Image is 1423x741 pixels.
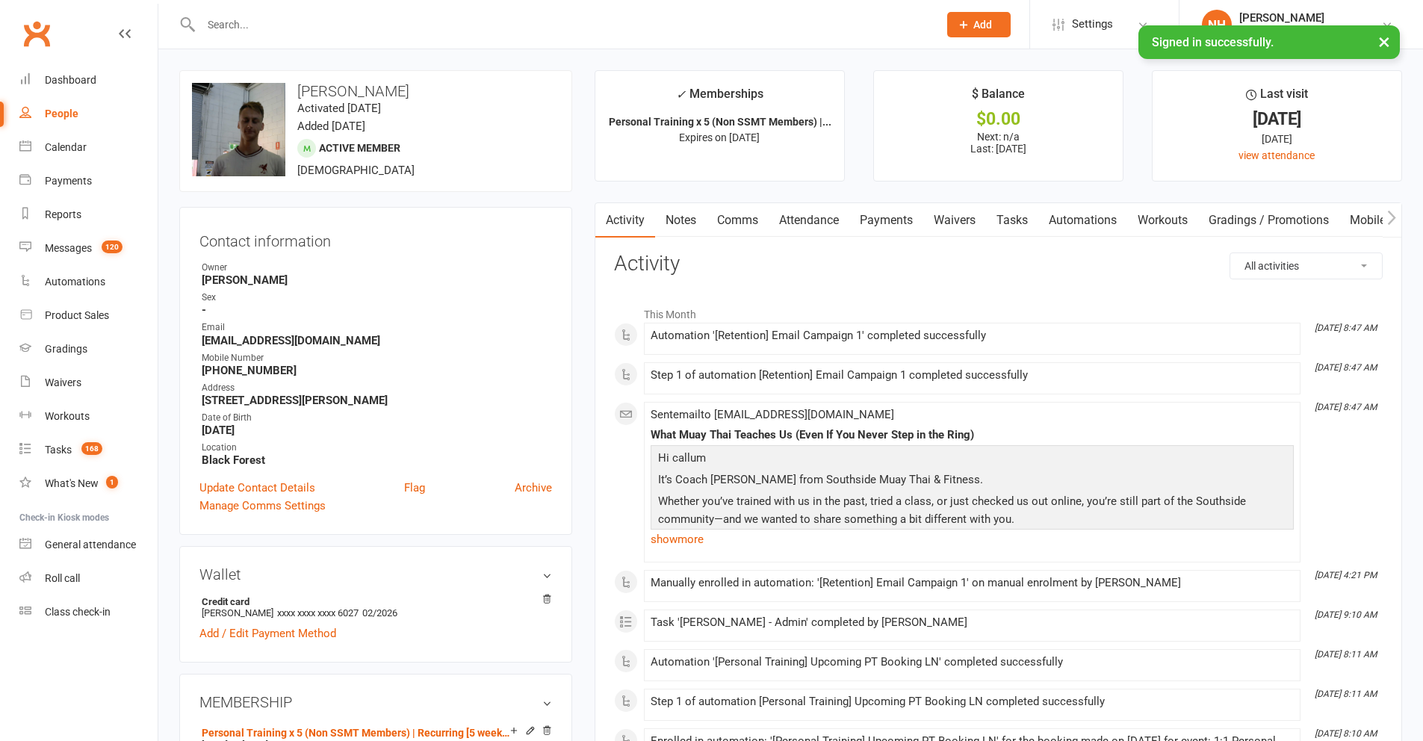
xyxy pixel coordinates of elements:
h3: Contact information [199,227,552,249]
a: Archive [515,479,552,497]
i: [DATE] 8:47 AM [1315,323,1377,333]
a: Messages 120 [19,232,158,265]
i: [DATE] 8:47 AM [1315,402,1377,412]
a: Automations [1038,203,1127,238]
a: Clubworx [18,15,55,52]
div: Workouts [45,410,90,422]
strong: [DATE] [202,424,552,437]
div: Date of Birth [202,411,552,425]
strong: Personal Training x 5 (Non SSMT Members) |... [609,116,831,128]
a: Waivers [923,203,986,238]
a: Workouts [19,400,158,433]
span: Settings [1072,7,1113,41]
strong: [PERSON_NAME] [202,273,552,287]
img: image1676855334.png [192,83,285,176]
p: Next: n/a Last: [DATE] [887,131,1109,155]
a: General attendance kiosk mode [19,528,158,562]
div: Calendar [45,141,87,153]
i: [DATE] 8:10 AM [1315,728,1377,739]
a: Activity [595,203,655,238]
a: Waivers [19,366,158,400]
i: ✓ [676,87,686,102]
div: Product Sales [45,309,109,321]
div: Roll call [45,572,80,584]
div: What Muay Thai Teaches Us (Even If You Never Step in the Ring) [651,429,1294,441]
a: Attendance [769,203,849,238]
strong: [STREET_ADDRESS][PERSON_NAME] [202,394,552,407]
div: Memberships [676,84,763,112]
div: Mobile Number [202,351,552,365]
i: [DATE] 8:11 AM [1315,649,1377,660]
span: 1 [106,476,118,489]
a: Class kiosk mode [19,595,158,629]
span: Active member [319,142,400,154]
div: $ Balance [972,84,1025,111]
input: Search... [196,14,928,35]
span: 168 [81,442,102,455]
div: Tasks [45,444,72,456]
div: Gradings [45,343,87,355]
div: Email [202,320,552,335]
strong: [EMAIL_ADDRESS][DOMAIN_NAME] [202,334,552,347]
a: Add / Edit Payment Method [199,624,336,642]
time: Added [DATE] [297,120,365,133]
div: Payments [45,175,92,187]
span: Sent email to [EMAIL_ADDRESS][DOMAIN_NAME] [651,408,894,421]
div: People [45,108,78,120]
span: 02/2026 [362,607,397,618]
a: Comms [707,203,769,238]
a: Automations [19,265,158,299]
a: Reports [19,198,158,232]
a: Flag [404,479,425,497]
li: [PERSON_NAME] [199,594,552,621]
a: Tasks 168 [19,433,158,467]
a: Tasks [986,203,1038,238]
a: Gradings [19,332,158,366]
a: Dashboard [19,63,158,97]
p: It’s Coach [PERSON_NAME] from Southside Muay Thai & Fitness. [654,471,1290,492]
strong: Black Forest [202,453,552,467]
div: General attendance [45,539,136,551]
strong: [PHONE_NUMBER] [202,364,552,377]
a: Calendar [19,131,158,164]
span: Add [973,19,992,31]
li: This Month [614,299,1383,323]
h3: Wallet [199,566,552,583]
a: People [19,97,158,131]
a: show more [651,529,1294,550]
a: Payments [849,203,923,238]
a: Roll call [19,562,158,595]
div: $0.00 [887,111,1109,127]
div: Step 1 of automation [Retention] Email Campaign 1 completed successfully [651,369,1294,382]
a: Payments [19,164,158,198]
div: Reports [45,208,81,220]
div: Location [202,441,552,455]
i: [DATE] 4:21 PM [1315,570,1377,580]
div: Manually enrolled in automation: '[Retention] Email Campaign 1' on manual enrolment by [PERSON_NAME] [651,577,1294,589]
div: Sex [202,291,552,305]
span: 120 [102,241,123,253]
div: Task '[PERSON_NAME] - Admin' completed by [PERSON_NAME] [651,616,1294,629]
h3: [PERSON_NAME] [192,83,559,99]
div: Automations [45,276,105,288]
strong: Credit card [202,596,545,607]
button: Add [947,12,1011,37]
div: Class check-in [45,606,111,618]
div: Address [202,381,552,395]
span: xxxx xxxx xxxx 6027 [277,607,359,618]
h3: Activity [614,252,1383,276]
a: Manage Comms Settings [199,497,326,515]
time: Activated [DATE] [297,102,381,115]
div: Waivers [45,376,81,388]
a: Notes [655,203,707,238]
a: Personal Training x 5 (Non SSMT Members) | Recurring [5 weeks] [202,727,510,739]
div: Step 1 of automation [Personal Training] Upcoming PT Booking LN completed successfully [651,695,1294,708]
i: [DATE] 9:10 AM [1315,610,1377,620]
p: Whether you’ve trained with us in the past, tried a class, or just checked us out online, you’re ... [654,492,1290,532]
p: Hi callum [654,449,1290,471]
div: What's New [45,477,99,489]
a: Update Contact Details [199,479,315,497]
h3: MEMBERSHIP [199,694,552,710]
strong: - [202,303,552,317]
div: Messages [45,242,92,254]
